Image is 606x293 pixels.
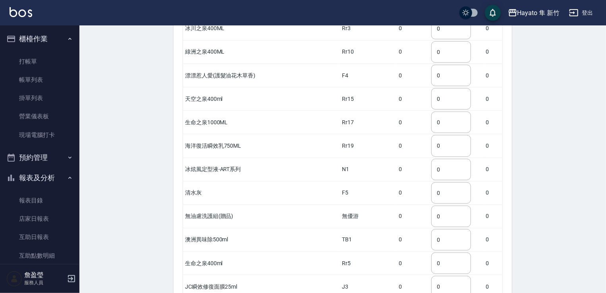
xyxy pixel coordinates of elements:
[397,252,430,275] td: 0
[340,204,397,228] td: 無優游
[183,64,340,87] td: 漂漂惹人愛(護髮油花木草香)
[484,181,502,204] td: 0
[183,204,340,228] td: 無油慮洗護組(贈品)
[3,147,76,168] button: 預約管理
[397,87,430,111] td: 0
[566,6,596,20] button: 登出
[484,158,502,181] td: 0
[340,111,397,134] td: Rr17
[3,107,76,125] a: 營業儀表板
[3,191,76,210] a: 報表目錄
[505,5,563,21] button: Hayato 隼 新竹
[3,52,76,71] a: 打帳單
[6,271,22,287] img: Person
[517,8,560,18] div: Hayato 隼 新竹
[484,17,502,40] td: 0
[10,7,32,17] img: Logo
[24,279,65,286] p: 服務人員
[340,64,397,87] td: F4
[3,168,76,188] button: 報表及分析
[3,89,76,107] a: 掛單列表
[183,228,340,251] td: 澳洲異味除500ml
[3,228,76,246] a: 互助日報表
[340,134,397,158] td: Rr19
[397,134,430,158] td: 0
[484,111,502,134] td: 0
[183,17,340,40] td: 冰川之泉400ML
[183,87,340,111] td: 天空之泉400ml
[484,204,502,228] td: 0
[340,181,397,204] td: F5
[24,271,65,279] h5: 詹盈瑩
[484,134,502,158] td: 0
[340,17,397,40] td: Rr3
[397,40,430,64] td: 0
[397,158,430,181] td: 0
[484,64,502,87] td: 0
[340,158,397,181] td: N1
[183,252,340,275] td: 生命之泉400ml
[397,228,430,251] td: 0
[340,252,397,275] td: Rr5
[484,87,502,111] td: 0
[397,17,430,40] td: 0
[3,247,76,265] a: 互助點數明細
[484,252,502,275] td: 0
[397,181,430,204] td: 0
[3,126,76,144] a: 現場電腦打卡
[183,134,340,158] td: 海洋復活瞬效乳750ML
[397,204,430,228] td: 0
[183,111,340,134] td: 生命之泉1000ML
[484,40,502,64] td: 0
[397,111,430,134] td: 0
[183,40,340,64] td: 綠洲之泉400ML
[3,71,76,89] a: 帳單列表
[3,210,76,228] a: 店家日報表
[340,40,397,64] td: Rr10
[340,228,397,251] td: TB1
[484,228,502,251] td: 0
[3,29,76,49] button: 櫃檯作業
[485,5,501,21] button: save
[183,181,340,204] td: 清水灰
[397,64,430,87] td: 0
[340,87,397,111] td: Rr15
[183,158,340,181] td: 冰炫風定型液-ART系列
